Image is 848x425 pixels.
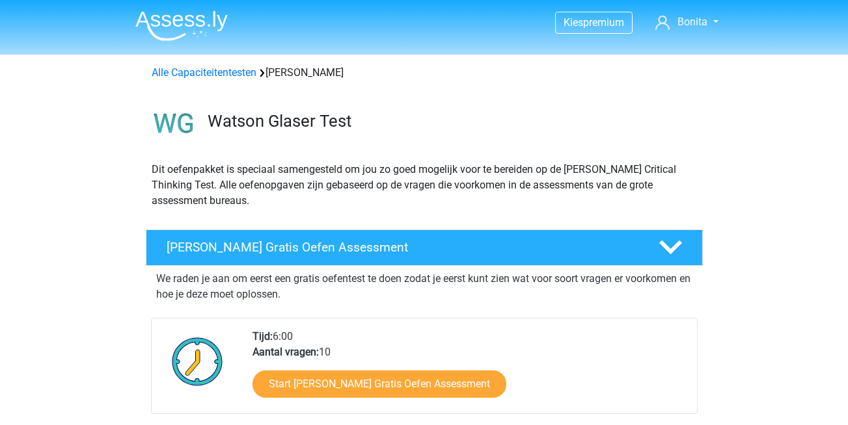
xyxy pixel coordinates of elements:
img: Klok [165,329,230,394]
div: 6:00 10 [243,329,696,413]
h4: [PERSON_NAME] Gratis Oefen Assessment [167,240,638,255]
img: watson glaser [146,96,202,151]
p: We raden je aan om eerst een gratis oefentest te doen zodat je eerst kunt zien wat voor soort vra... [156,271,692,302]
a: Alle Capaciteitentesten [152,66,256,79]
p: Dit oefenpakket is speciaal samengesteld om jou zo goed mogelijk voor te bereiden op de [PERSON_N... [152,162,697,209]
h3: Watson Glaser Test [208,111,692,131]
a: Start [PERSON_NAME] Gratis Oefen Assessment [253,370,506,398]
a: Bonita [650,14,723,30]
span: Bonita [677,16,707,28]
a: [PERSON_NAME] Gratis Oefen Assessment [141,229,708,266]
span: premium [583,16,624,29]
b: Aantal vragen: [253,346,319,358]
div: [PERSON_NAME] [146,65,702,81]
span: Kies [564,16,583,29]
a: Kiespremium [556,14,632,31]
b: Tijd: [253,330,273,342]
img: Assessly [135,10,228,41]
